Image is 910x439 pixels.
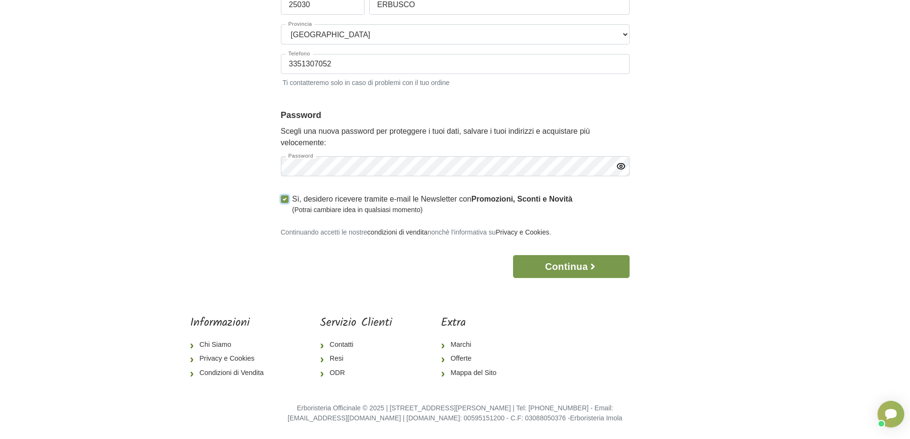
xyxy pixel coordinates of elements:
[190,338,271,352] a: Chi Siamo
[320,316,392,330] h5: Servizio Clienti
[320,338,392,352] a: Contatti
[441,352,504,366] a: Offerte
[286,153,316,159] label: Password
[441,366,504,380] a: Mappa del Sito
[570,414,622,422] a: Erboristeria Imola
[190,352,271,366] a: Privacy e Cookies
[281,126,630,149] p: Scegli una nuova password per proteggere i tuoi dati, salvare i tuoi indirizzi e acquistare più v...
[288,404,622,422] small: Erboristeria Officinale © 2025 | [STREET_ADDRESS][PERSON_NAME] | Tel: [PHONE_NUMBER] - Email: [EM...
[471,195,573,203] strong: Promozioni, Sconti e Novità
[553,316,720,350] iframe: fb:page Facebook Social Plugin
[320,366,392,380] a: ODR
[441,338,504,352] a: Marchi
[320,352,392,366] a: Resi
[281,54,630,74] input: Telefono
[878,401,904,428] iframe: Smartsupp widget button
[513,255,629,278] button: Continua
[292,205,573,215] small: (Potrai cambiare idea in qualsiasi momento)
[190,316,271,330] h5: Informazioni
[496,228,549,236] a: Privacy e Cookies
[292,193,573,215] label: Sì, desidero ricevere tramite e-mail le Newsletter con
[281,76,630,88] small: Ti contatteremo solo in caso di problemi con il tuo ordine
[190,366,271,380] a: Condizioni di Vendita
[286,21,315,27] label: Provincia
[286,51,313,56] label: Telefono
[281,228,551,236] small: Continuando accetti le nostre nonchè l'informativa su .
[441,316,504,330] h5: Extra
[367,228,428,236] a: condizioni di vendita
[281,109,630,122] legend: Password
